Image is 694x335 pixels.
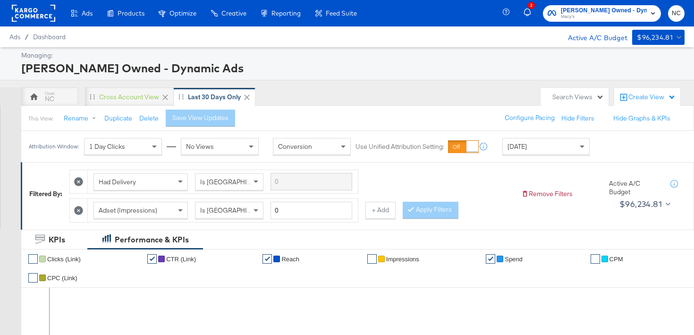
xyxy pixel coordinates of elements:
[20,33,33,41] span: /
[561,6,647,16] span: [PERSON_NAME] Owned - Dynamic Ads
[47,275,77,282] span: CPC (Link)
[668,5,685,22] button: NC
[200,206,272,215] span: Is [GEOGRAPHIC_DATA]
[166,256,196,263] span: CTR (Link)
[147,254,157,264] a: ✔
[619,197,662,211] div: $96,234.81
[28,143,79,150] div: Attribution Window:
[613,114,670,123] button: Hide Graphs & KPIs
[561,114,594,123] button: Hide Filters
[355,142,444,151] label: Use Unified Attribution Setting:
[82,9,93,17] span: Ads
[521,189,573,198] button: Remove Filters
[271,9,301,17] span: Reporting
[271,202,352,219] input: Enter a number
[637,32,673,43] div: $96,234.81
[632,30,685,45] button: $96,234.81
[178,94,184,99] div: Drag to reorder tab
[49,234,65,245] div: KPIs
[616,197,673,212] button: $96,234.81
[139,114,159,123] button: Delete
[90,94,95,99] div: Drag to reorder tab
[28,115,53,122] div: This View:
[118,9,144,17] span: Products
[365,202,396,219] button: + Add
[188,93,241,102] div: Last 30 Days Only
[522,4,538,23] button: 2
[386,256,419,263] span: Impressions
[45,94,54,103] div: NC
[99,206,157,215] span: Adset (Impressions)
[200,178,272,186] span: Is [GEOGRAPHIC_DATA]
[89,142,125,151] span: 1 Day Clicks
[99,178,136,186] span: Had Delivery
[609,179,661,197] div: Active A/C Budget
[21,51,682,60] div: Managing:
[609,256,623,263] span: CPM
[33,33,66,41] a: Dashboard
[591,254,600,264] a: ✔
[57,110,106,127] button: Rename
[528,2,535,9] div: 2
[169,9,196,17] span: Optimize
[9,33,20,41] span: Ads
[221,9,246,17] span: Creative
[486,254,495,264] a: ✔
[28,254,38,264] a: ✔
[21,60,682,76] div: [PERSON_NAME] Owned - Dynamic Ads
[561,13,647,21] span: Macy's
[29,189,62,198] div: Filtered By:
[326,9,357,17] span: Feed Suite
[47,256,81,263] span: Clicks (Link)
[262,254,272,264] a: ✔
[278,142,312,151] span: Conversion
[281,256,299,263] span: Reach
[552,93,604,102] div: Search Views
[104,114,132,123] button: Duplicate
[115,234,189,245] div: Performance & KPIs
[367,254,377,264] a: ✔
[558,30,627,44] div: Active A/C Budget
[508,142,527,151] span: [DATE]
[628,93,676,102] div: Create View
[271,173,352,190] input: Enter a search term
[99,93,159,102] div: Cross Account View
[28,273,38,283] a: ✔
[498,110,561,127] button: Configure Pacing
[186,142,214,151] span: No Views
[672,8,681,19] span: NC
[505,256,523,263] span: Spend
[543,5,661,22] button: [PERSON_NAME] Owned - Dynamic AdsMacy's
